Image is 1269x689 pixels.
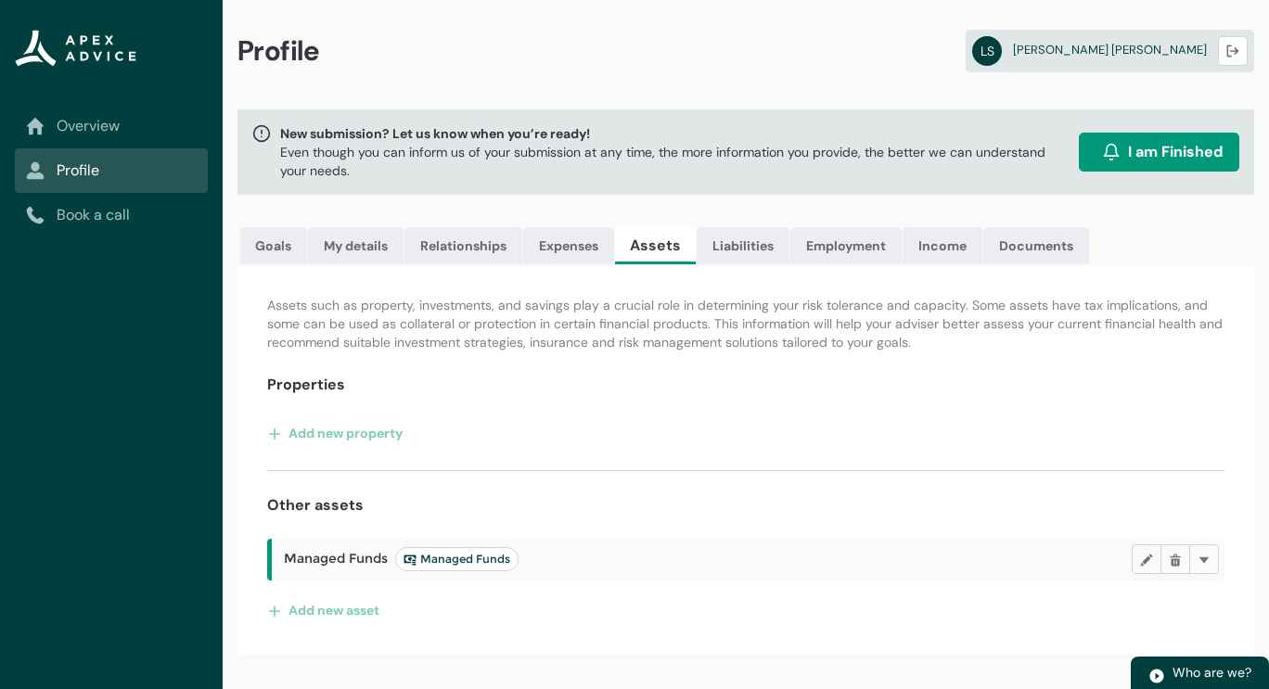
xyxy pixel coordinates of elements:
span: Who are we? [1173,664,1251,681]
button: Logout [1218,36,1248,66]
a: Relationships [404,227,522,264]
h4: Properties [267,374,345,396]
a: Overview [26,115,197,137]
nav: Sub page [15,104,208,237]
a: Goals [240,227,307,264]
span: [PERSON_NAME] [PERSON_NAME] [1013,42,1207,57]
span: Managed Funds [284,547,519,571]
h4: Other assets [267,494,364,517]
img: alarm.svg [1102,143,1121,161]
button: Add new property [267,418,404,448]
img: play.svg [1148,668,1165,684]
a: Documents [983,227,1089,264]
a: LS[PERSON_NAME] [PERSON_NAME] [966,30,1254,72]
lightning-badge: Managed Funds [395,547,519,571]
a: Liabilities [697,227,789,264]
span: New submission? Let us know when you’re ready! [280,124,1071,143]
button: Add new asset [267,595,380,625]
p: Assets such as property, investments, and savings play a crucial role in determining your risk to... [267,296,1224,351]
a: My details [308,227,404,264]
abbr: LS [972,36,1002,66]
a: Expenses [523,227,614,264]
img: Apex Advice Group [15,30,136,67]
span: Managed Funds [404,552,510,567]
a: Employment [790,227,902,264]
span: I am Finished [1128,141,1223,163]
span: Profile [237,33,320,69]
a: Assets [615,227,696,264]
button: Delete [1160,544,1190,574]
button: Edit [1132,544,1161,574]
a: Book a call [26,204,197,226]
button: More [1189,544,1219,574]
a: Income [903,227,982,264]
button: I am Finished [1079,133,1239,172]
p: Even though you can inform us of your submission at any time, the more information you provide, t... [280,143,1071,180]
a: Profile [26,159,197,182]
